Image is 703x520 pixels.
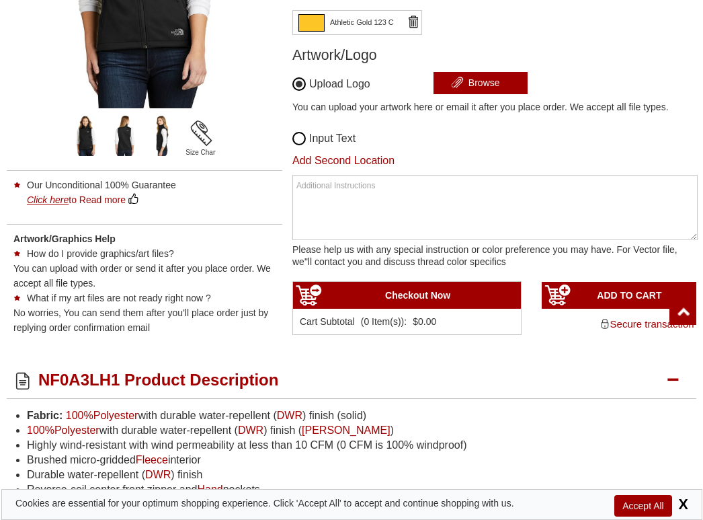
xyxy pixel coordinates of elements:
a: The North Face NF0A3LH1 [145,149,180,160]
li: Our Unconditional 100% Guarantee [13,178,276,207]
a: DWR [145,469,171,480]
a: Fleece [136,454,168,466]
a: 100% [66,410,93,421]
li: with durable water-repellent ( ) finish ( ) [27,423,686,438]
p: Cart Subtotal [300,309,355,334]
input: ADD TO CART [542,282,696,309]
input: Checkout Now [293,282,521,309]
li: What if my art files are not ready right now ? No worries, You can send them after you'll place o... [13,291,276,335]
img: The North Face NF0A3LH1 [69,114,104,158]
span: (0 Item(s)) [361,309,405,334]
div: Please help us with any special instruction or color preference you may have. For Vector file, we... [292,244,696,268]
a: DWR [277,410,302,421]
div: Cookies are essential for your optimum shopping experience. Click 'Accept All' to accept and cont... [15,496,514,510]
a: 100% [27,424,54,436]
a: [PERSON_NAME] [302,424,390,436]
a: The North Face NF0A3LH1 [69,149,104,160]
b: Artwork/Graphics Help [13,233,116,244]
span: Accept All [614,495,671,517]
span: Artwork/Logo [292,47,377,63]
li: How do I provide graphics/art files? You can upload with order or send it after you place order. ... [13,246,276,291]
span: X [675,496,688,513]
li: with durable water-repellent ( ) finish (solid) [27,408,686,423]
span: Athletic Gold 123 C [330,12,394,32]
img: The North Face NF0A3LH1 [107,114,142,158]
p: You can upload your artwork here or email it after you place order. We accept all file types. [292,99,696,116]
span: $0.00 [413,309,436,334]
h2: The North Face NF0A3LH1 Product Description [7,361,696,399]
img: The North Face NF0A3LH1 [145,114,180,158]
li: Highly wind-resistant with wind permeability at less than 10 CFM (0 CFM is 100% windproof) [27,438,686,453]
li: Reverse-coil center front zipper and pockets [27,482,686,497]
label: Upload Logo [292,72,433,96]
iframe: Google Customer Reviews [592,484,703,520]
a: Hand [197,484,222,495]
li: Durable water-repellent ( ) finish [27,468,686,482]
a: Polyester [93,410,138,421]
i: Click here [27,194,69,205]
label: Input Text [292,126,433,151]
a: DWR [238,424,263,436]
p: : [361,309,407,334]
a: Add Second Location [292,155,395,166]
div: The North Face NF0A3LH1 Size Chart [183,114,217,157]
a: Secure transaction [599,318,694,330]
span: Fabric: [27,410,63,421]
a: to Read more [13,194,139,205]
a: Polyester [54,424,99,436]
a: The North Face NF0A3LH1 [107,149,142,160]
li: Brushed micro-gridded interior [27,453,686,468]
